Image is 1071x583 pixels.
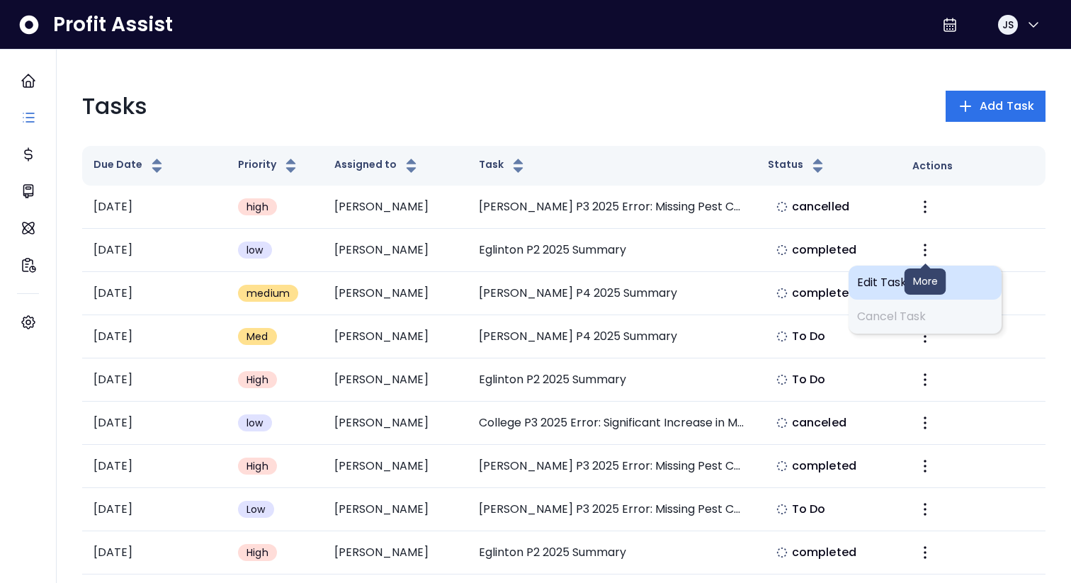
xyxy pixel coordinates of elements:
[792,328,826,345] span: To Do
[93,157,166,174] button: Due Date
[912,497,938,522] button: More
[792,501,826,518] span: To Do
[467,186,756,229] td: [PERSON_NAME] P3 2025 Error: Missing Pest Control Expense
[82,89,147,123] p: Tasks
[467,315,756,358] td: [PERSON_NAME] P4 2025 Summary
[82,445,227,488] td: [DATE]
[912,367,938,392] button: More
[246,329,268,344] span: Med
[334,157,420,174] button: Assigned to
[246,200,268,214] span: high
[323,445,467,488] td: [PERSON_NAME]
[776,201,788,213] img: cancelled
[912,410,938,436] button: More
[246,416,263,430] span: low
[53,12,173,38] span: Profit Assist
[238,157,300,174] button: Priority
[82,402,227,445] td: [DATE]
[246,243,263,257] span: low
[323,358,467,402] td: [PERSON_NAME]
[323,531,467,574] td: [PERSON_NAME]
[82,229,227,272] td: [DATE]
[323,315,467,358] td: [PERSON_NAME]
[792,458,856,475] span: completed
[792,285,856,302] span: completed
[246,373,268,387] span: High
[467,402,756,445] td: College P3 2025 Error: Significant Increase in Meal & Entertainment
[467,445,756,488] td: [PERSON_NAME] P3 2025 Error: Missing Pest Control Expense
[467,358,756,402] td: Eglinton P2 2025 Summary
[857,308,993,325] span: Cancel Task
[776,331,788,342] img: Not yet Started
[323,402,467,445] td: [PERSON_NAME]
[82,186,227,229] td: [DATE]
[768,157,827,174] button: Status
[776,374,788,385] img: Not yet Started
[792,544,856,561] span: completed
[792,198,849,215] span: cancelled
[323,229,467,272] td: [PERSON_NAME]
[776,288,788,299] img: completed
[792,242,856,259] span: completed
[776,547,788,558] img: completed
[776,417,788,429] img: canceled
[246,459,268,473] span: High
[323,272,467,315] td: [PERSON_NAME]
[82,272,227,315] td: [DATE]
[776,460,788,472] img: completed
[467,229,756,272] td: Eglinton P2 2025 Summary
[246,286,290,300] span: medium
[82,315,227,358] td: [DATE]
[901,146,1045,186] th: Actions
[82,488,227,531] td: [DATE]
[479,157,527,174] button: Task
[912,540,938,565] button: More
[467,488,756,531] td: [PERSON_NAME] P3 2025 Error: Missing Pest Control Expense
[849,266,1002,334] div: More
[905,268,946,295] div: More
[912,324,938,349] button: More
[82,531,227,574] td: [DATE]
[246,502,266,516] span: Low
[776,504,788,515] img: Not yet Started
[857,274,993,291] span: Edit Task
[946,91,1045,122] button: Add Task
[912,194,938,220] button: More
[246,545,268,560] span: High
[980,98,1034,115] span: Add Task
[467,272,756,315] td: [PERSON_NAME] P4 2025 Summary
[792,371,826,388] span: To Do
[776,244,788,256] img: completed
[467,531,756,574] td: Eglinton P2 2025 Summary
[1002,18,1014,32] span: JS
[912,453,938,479] button: More
[82,358,227,402] td: [DATE]
[323,488,467,531] td: [PERSON_NAME]
[792,414,846,431] span: canceled
[323,186,467,229] td: [PERSON_NAME]
[912,237,938,263] button: More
